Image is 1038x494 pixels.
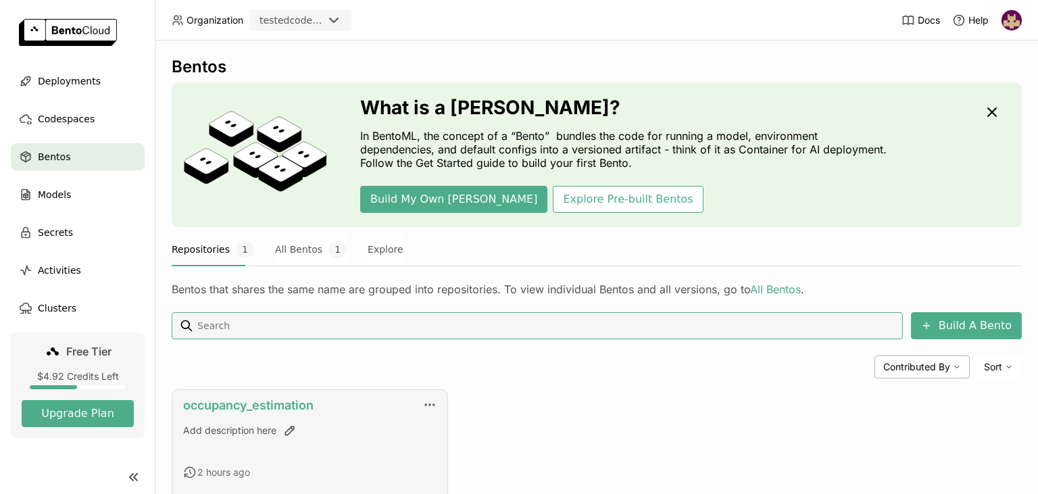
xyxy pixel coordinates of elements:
img: Hélio Júnior [1002,10,1022,30]
span: 2 hours ago [197,466,250,478]
a: Clusters [11,295,145,322]
a: Free Tier$4.92 Credits LeftUpgrade Plan [11,332,145,438]
div: Contributed By [874,355,970,378]
button: Explore Pre-built Bentos [553,186,703,213]
div: $4.92 Credits Left [22,370,134,382]
div: Add description here [183,424,437,437]
a: Codespaces [11,105,145,132]
span: 1 [237,241,253,258]
a: Deployments [11,68,145,95]
a: Activities [11,257,145,284]
div: Sort [975,355,1022,378]
a: Bentos [11,143,145,170]
input: Selected testedcodeployment. [324,14,326,28]
span: Bentos [38,149,70,165]
span: 1 [329,241,346,258]
a: Docs [901,14,940,27]
span: Codespaces [38,111,95,127]
span: Secrets [38,224,73,241]
p: In BentoML, the concept of a “Bento” bundles the code for running a model, environment dependenci... [360,129,894,170]
h3: What is a [PERSON_NAME]? [360,97,894,118]
span: Sort [984,361,1002,373]
button: Repositories [172,232,253,266]
a: Secrets [11,219,145,246]
span: Free Tier [66,345,112,358]
span: Activities [38,262,81,278]
span: Contributed By [883,361,950,373]
div: Bentos that shares the same name are grouped into repositories. To view individual Bentos and all... [172,282,1022,296]
span: Models [38,187,71,203]
button: Build My Own [PERSON_NAME] [360,186,547,213]
button: All Bentos [275,232,346,266]
img: cover onboarding [182,110,328,199]
button: Explore [368,232,403,266]
a: All Bentos [750,282,801,296]
button: Build A Bento [911,312,1022,339]
button: Upgrade Plan [22,400,134,427]
span: Clusters [38,300,76,316]
span: Deployments [38,73,101,89]
span: Organization [187,14,243,26]
img: logo [19,19,117,46]
span: Help [968,14,989,26]
div: testedcodeployment [259,14,323,27]
div: Bentos [172,57,1022,77]
input: Search [196,315,897,337]
div: Help [952,14,989,27]
a: occupancy_estimation [183,398,314,412]
span: Docs [918,14,940,26]
a: Models [11,181,145,208]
